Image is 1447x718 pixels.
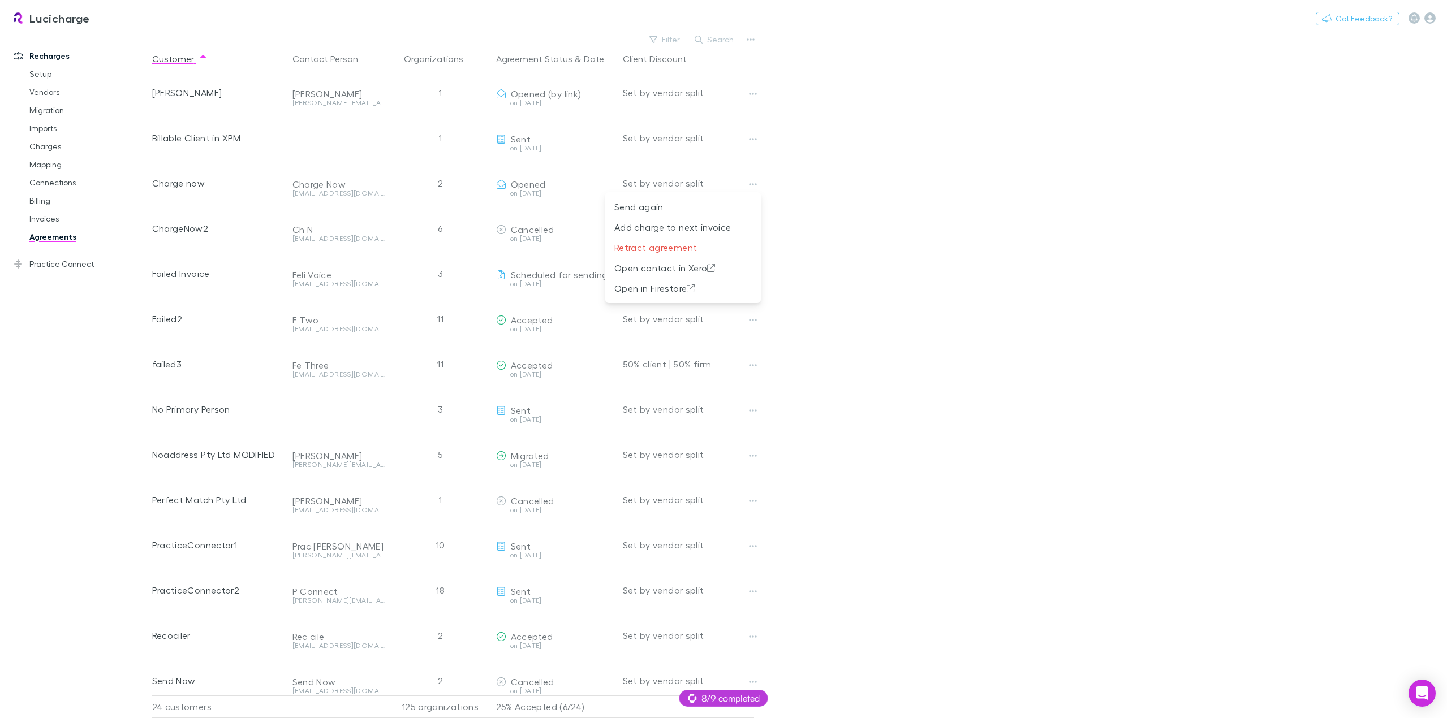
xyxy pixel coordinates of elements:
[605,261,761,272] a: Open contact in Xero
[614,282,752,295] p: Open in Firestore
[614,241,752,254] p: Retract agreement
[605,278,761,299] li: Open in Firestore
[614,220,752,234] p: Add charge to next invoice
[614,261,752,275] p: Open contact in Xero
[1409,680,1436,707] div: Open Intercom Messenger
[605,197,761,217] li: Send again
[605,258,761,278] li: Open contact in Xero
[605,282,761,292] a: Open in Firestore
[605,237,761,258] li: Retract agreement
[605,217,761,237] li: Add charge to next invoice
[614,200,752,214] p: Send again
